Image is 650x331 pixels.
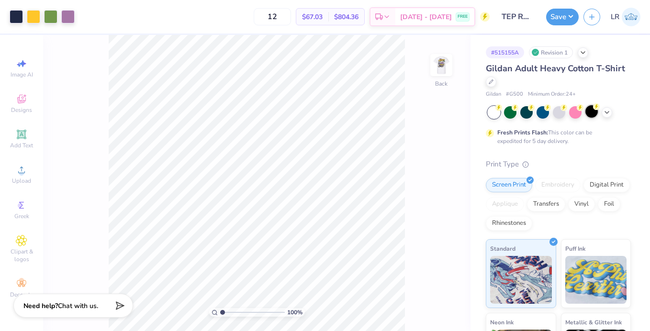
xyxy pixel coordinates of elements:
[490,256,552,304] img: Standard
[611,8,640,26] a: LR
[254,8,291,25] input: – –
[583,178,630,192] div: Digital Print
[611,11,619,22] span: LR
[486,178,532,192] div: Screen Print
[490,317,514,327] span: Neon Ink
[486,90,501,99] span: Gildan
[486,159,631,170] div: Print Type
[527,197,565,211] div: Transfers
[497,128,615,145] div: This color can be expedited for 5 day delivery.
[334,12,359,22] span: $804.36
[458,13,468,20] span: FREE
[486,216,532,231] div: Rhinestones
[11,106,32,114] span: Designs
[494,7,541,26] input: Untitled Design
[528,90,576,99] span: Minimum Order: 24 +
[287,308,303,317] span: 100 %
[5,248,38,263] span: Clipart & logos
[23,301,58,310] strong: Need help?
[497,129,548,136] strong: Fresh Prints Flash:
[435,79,448,88] div: Back
[565,256,627,304] img: Puff Ink
[546,9,579,25] button: Save
[565,317,622,327] span: Metallic & Glitter Ink
[10,142,33,149] span: Add Text
[58,301,98,310] span: Chat with us.
[302,12,323,22] span: $67.03
[486,197,524,211] div: Applique
[10,291,33,298] span: Decorate
[432,55,451,75] img: Back
[506,90,523,99] span: # G500
[568,197,595,211] div: Vinyl
[622,8,640,26] img: Lyndsey Roth
[400,12,452,22] span: [DATE] - [DATE]
[11,71,33,78] span: Image AI
[12,177,31,185] span: Upload
[529,46,573,58] div: Revision 1
[490,243,516,254] span: Standard
[14,212,29,220] span: Greek
[535,178,581,192] div: Embroidery
[565,243,585,254] span: Puff Ink
[598,197,620,211] div: Foil
[486,46,524,58] div: # 515155A
[486,63,625,74] span: Gildan Adult Heavy Cotton T-Shirt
